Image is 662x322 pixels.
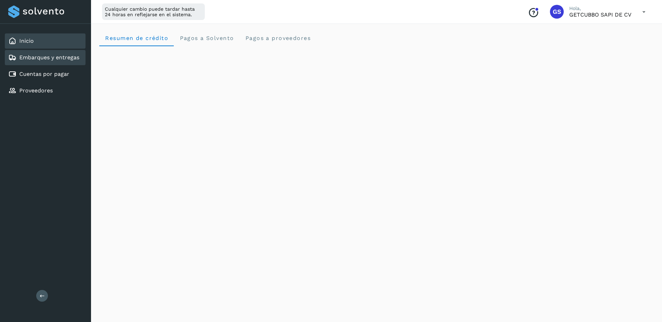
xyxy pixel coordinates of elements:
div: Cualquier cambio puede tardar hasta 24 horas en reflejarse en el sistema. [102,3,205,20]
div: Inicio [5,33,86,49]
a: Cuentas por pagar [19,71,69,77]
span: Pagos a Solvento [179,35,234,41]
span: Resumen de crédito [105,35,168,41]
a: Inicio [19,38,34,44]
a: Proveedores [19,87,53,94]
a: Embarques y entregas [19,54,79,61]
div: Cuentas por pagar [5,67,86,82]
div: Proveedores [5,83,86,98]
div: Embarques y entregas [5,50,86,65]
span: Pagos a proveedores [245,35,311,41]
p: GETCUBBO SAPI DE CV [569,11,631,18]
p: Hola, [569,6,631,11]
